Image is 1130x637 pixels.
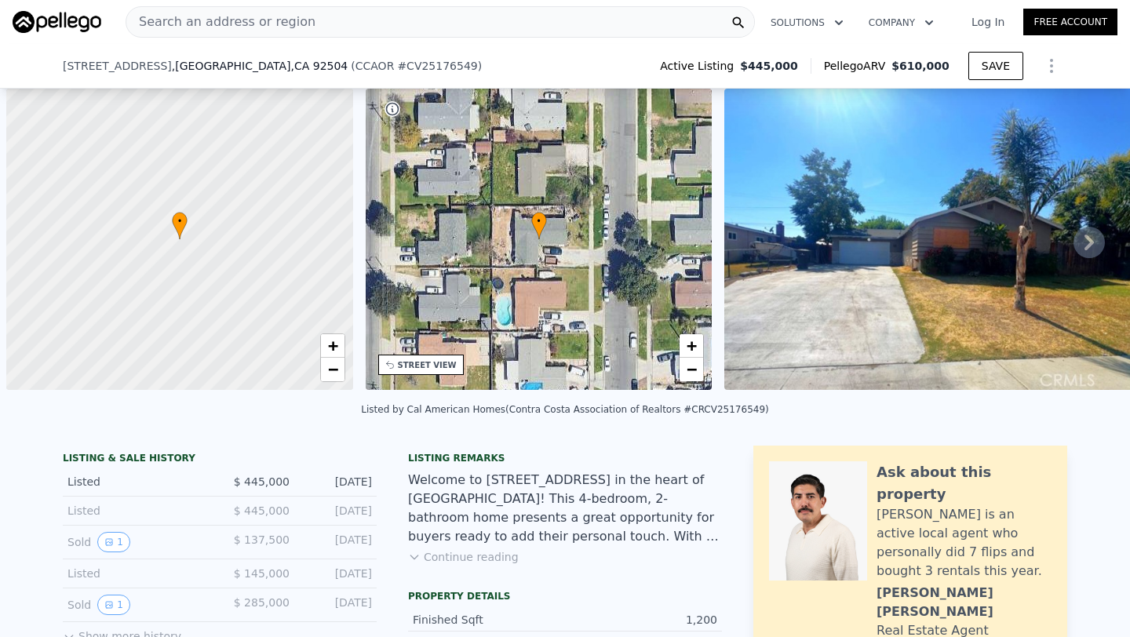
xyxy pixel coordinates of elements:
[398,359,457,371] div: STREET VIEW
[327,336,337,355] span: +
[758,9,856,37] button: Solutions
[531,212,547,239] div: •
[172,212,188,239] div: •
[302,503,372,519] div: [DATE]
[408,471,722,546] div: Welcome to [STREET_ADDRESS] in the heart of [GEOGRAPHIC_DATA]! This 4-bedroom, 2-bathroom home pr...
[290,60,348,72] span: , CA 92504
[968,52,1023,80] button: SAVE
[413,612,565,628] div: Finished Sqft
[408,549,519,565] button: Continue reading
[67,595,207,615] div: Sold
[877,584,1052,621] div: [PERSON_NAME] [PERSON_NAME]
[302,595,372,615] div: [DATE]
[234,596,290,609] span: $ 285,000
[321,334,344,358] a: Zoom in
[234,567,290,580] span: $ 145,000
[63,58,172,74] span: [STREET_ADDRESS]
[234,475,290,488] span: $ 445,000
[565,612,717,628] div: 1,200
[327,359,337,379] span: −
[13,11,101,33] img: Pellego
[302,532,372,552] div: [DATE]
[687,336,697,355] span: +
[97,595,130,615] button: View historical data
[1023,9,1117,35] a: Free Account
[891,60,950,72] span: $610,000
[172,58,348,74] span: , [GEOGRAPHIC_DATA]
[531,214,547,228] span: •
[97,532,130,552] button: View historical data
[856,9,946,37] button: Company
[67,474,207,490] div: Listed
[234,504,290,517] span: $ 445,000
[680,334,703,358] a: Zoom in
[63,452,377,468] div: LISTING & SALE HISTORY
[302,474,372,490] div: [DATE]
[660,58,740,74] span: Active Listing
[680,358,703,381] a: Zoom out
[687,359,697,379] span: −
[351,58,482,74] div: ( )
[877,461,1052,505] div: Ask about this property
[740,58,798,74] span: $445,000
[408,452,722,464] div: Listing remarks
[877,505,1052,581] div: [PERSON_NAME] is an active local agent who personally did 7 flips and bought 3 rentals this year.
[397,60,477,72] span: # CV25176549
[172,214,188,228] span: •
[67,503,207,519] div: Listed
[953,14,1023,30] a: Log In
[1036,50,1067,82] button: Show Options
[355,60,395,72] span: CCAOR
[302,566,372,581] div: [DATE]
[824,58,892,74] span: Pellego ARV
[126,13,315,31] span: Search an address or region
[361,404,768,415] div: Listed by Cal American Homes (Contra Costa Association of Realtors #CRCV25176549)
[408,590,722,602] div: Property details
[234,533,290,546] span: $ 137,500
[67,566,207,581] div: Listed
[321,358,344,381] a: Zoom out
[67,532,207,552] div: Sold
